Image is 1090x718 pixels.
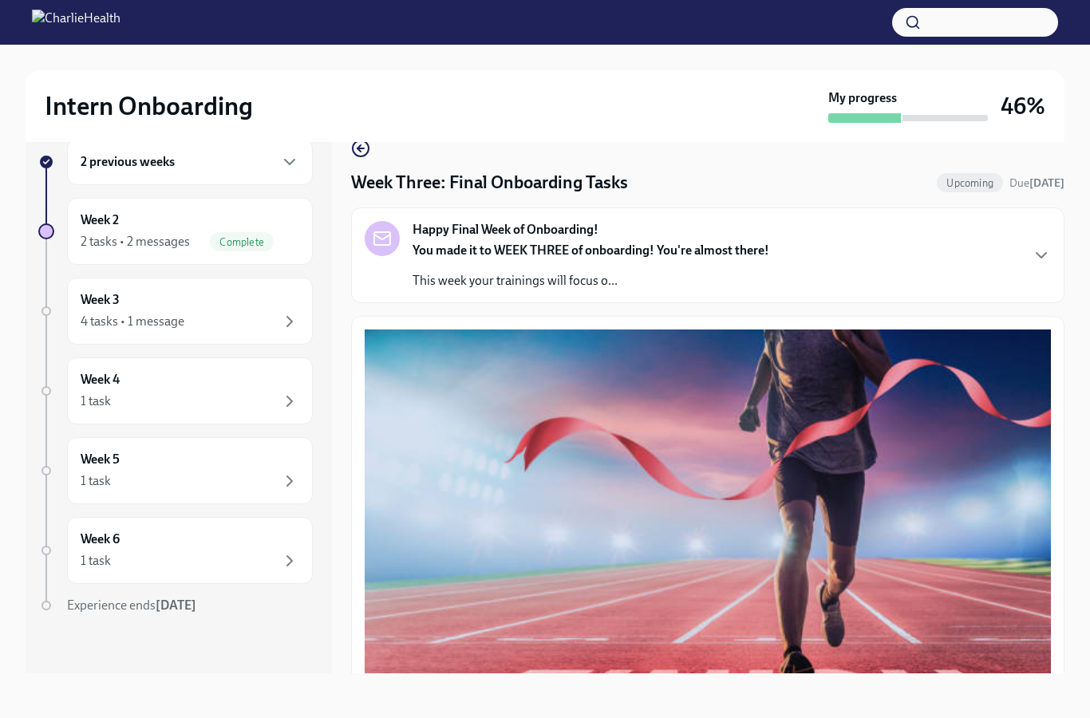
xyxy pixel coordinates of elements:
a: Week 51 task [38,437,313,504]
h4: Week Three: Final Onboarding Tasks [351,171,628,195]
strong: [DATE] [156,598,196,613]
h3: 46% [1001,92,1045,120]
a: Week 34 tasks • 1 message [38,278,313,345]
div: 4 tasks • 1 message [81,313,184,330]
strong: [DATE] [1029,176,1064,190]
p: This week your trainings will focus o... [413,272,769,290]
h6: Week 2 [81,211,119,229]
strong: You made it to WEEK THREE of onboarding! You're almost there! [413,243,769,258]
strong: My progress [828,89,897,107]
span: Upcoming [937,177,1003,189]
strong: Happy Final Week of Onboarding! [413,221,598,239]
h6: 2 previous weeks [81,153,175,171]
h2: Intern Onboarding [45,90,253,122]
img: CharlieHealth [32,10,120,35]
span: Due [1009,176,1064,190]
span: September 27th, 2025 07:00 [1009,176,1064,191]
a: Week 41 task [38,357,313,424]
h6: Week 5 [81,451,120,468]
h6: Week 3 [81,291,120,309]
div: 1 task [81,472,111,490]
h6: Week 6 [81,531,120,548]
span: Complete [210,236,274,248]
span: Experience ends [67,598,196,613]
div: 2 tasks • 2 messages [81,233,190,251]
div: 1 task [81,393,111,410]
a: Week 22 tasks • 2 messagesComplete [38,198,313,265]
div: 2 previous weeks [67,139,313,185]
div: 1 task [81,552,111,570]
a: Week 61 task [38,517,313,584]
h6: Week 4 [81,371,120,389]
